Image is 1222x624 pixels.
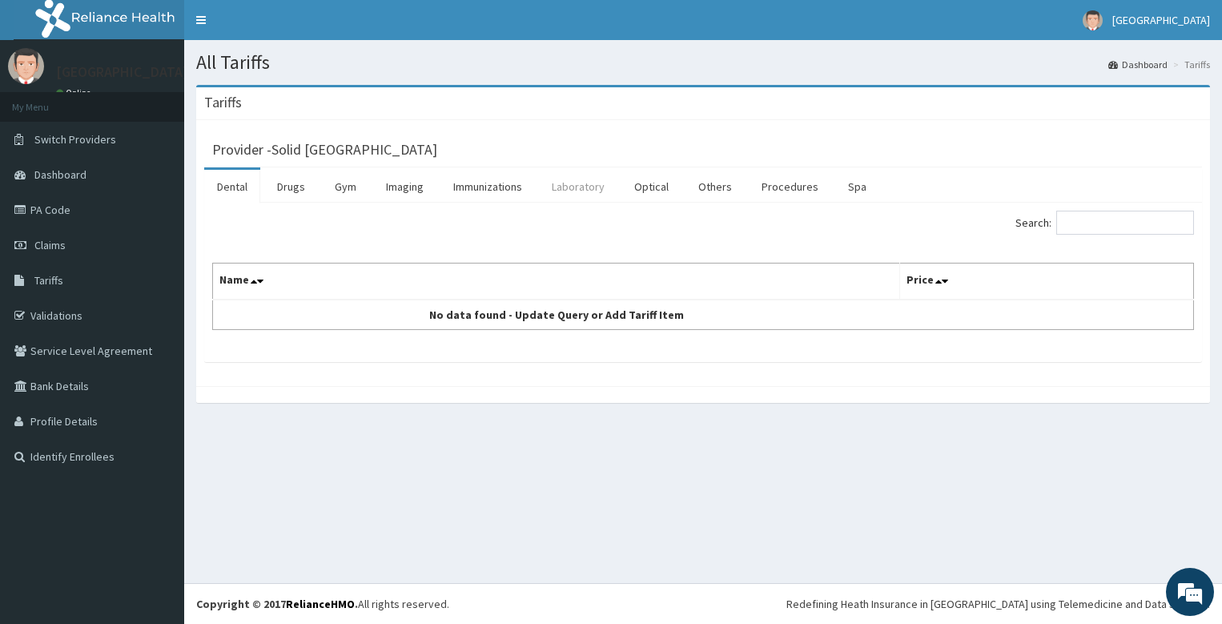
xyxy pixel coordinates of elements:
[30,80,65,120] img: d_794563401_company_1708531726252_794563401
[204,170,260,203] a: Dental
[213,300,900,330] td: No data found - Update Query or Add Tariff Item
[749,170,831,203] a: Procedures
[539,170,617,203] a: Laboratory
[1056,211,1194,235] input: Search:
[93,202,221,364] span: We're online!
[1169,58,1210,71] li: Tariffs
[184,583,1222,624] footer: All rights reserved.
[440,170,535,203] a: Immunizations
[196,52,1210,73] h1: All Tariffs
[34,273,63,288] span: Tariffs
[34,132,116,147] span: Switch Providers
[56,87,94,99] a: Online
[899,264,1194,300] th: Price
[213,264,900,300] th: Name
[8,48,44,84] img: User Image
[212,143,437,157] h3: Provider - Solid [GEOGRAPHIC_DATA]
[1015,211,1194,235] label: Search:
[373,170,436,203] a: Imaging
[1112,13,1210,27] span: [GEOGRAPHIC_DATA]
[786,596,1210,612] div: Redefining Heath Insurance in [GEOGRAPHIC_DATA] using Telemedicine and Data Science!
[204,95,242,110] h3: Tariffs
[34,167,86,182] span: Dashboard
[685,170,745,203] a: Others
[56,65,188,79] p: [GEOGRAPHIC_DATA]
[8,437,305,493] textarea: Type your message and hit 'Enter'
[83,90,269,111] div: Chat with us now
[263,8,301,46] div: Minimize live chat window
[34,238,66,252] span: Claims
[322,170,369,203] a: Gym
[1083,10,1103,30] img: User Image
[196,597,358,611] strong: Copyright © 2017 .
[621,170,681,203] a: Optical
[1108,58,1168,71] a: Dashboard
[264,170,318,203] a: Drugs
[286,597,355,611] a: RelianceHMO
[835,170,879,203] a: Spa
